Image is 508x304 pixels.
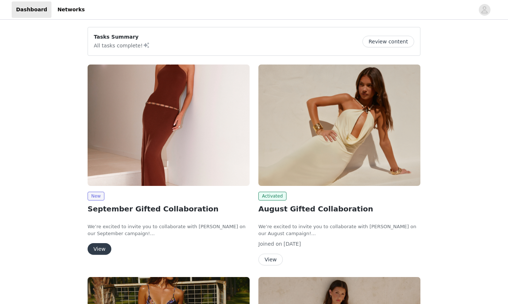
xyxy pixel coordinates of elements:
[94,41,150,50] p: All tasks complete!
[362,36,414,47] button: Review content
[88,223,250,237] p: We’re excited to invite you to collaborate with [PERSON_NAME] on our September campaign!
[258,254,283,265] button: View
[284,241,301,247] span: [DATE]
[258,203,420,214] h2: August Gifted Collaboration
[258,65,420,186] img: Peppermayo AUS
[258,192,286,200] span: Activated
[258,257,283,262] a: View
[258,241,282,247] span: Joined on
[481,4,488,16] div: avatar
[88,65,250,186] img: Peppermayo AUS
[12,1,51,18] a: Dashboard
[88,243,111,255] button: View
[88,203,250,214] h2: September Gifted Collaboration
[88,246,111,252] a: View
[258,223,420,237] p: We’re excited to invite you to collaborate with [PERSON_NAME] on our August campaign!
[88,192,104,200] span: New
[94,33,150,41] p: Tasks Summary
[53,1,89,18] a: Networks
